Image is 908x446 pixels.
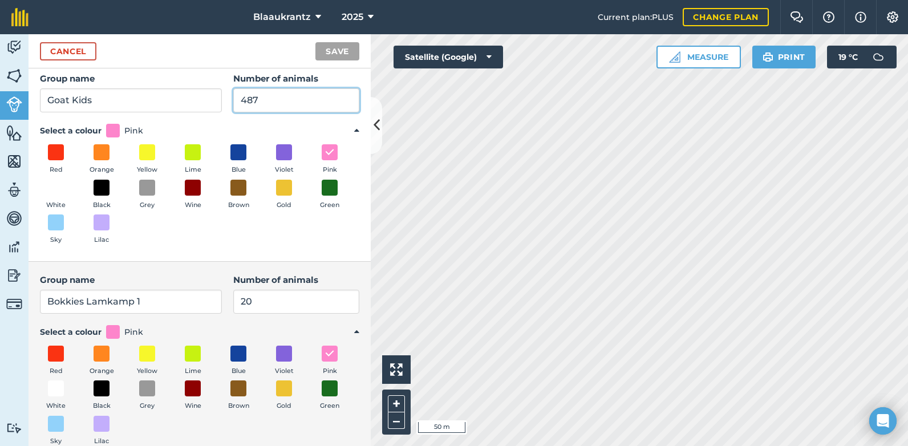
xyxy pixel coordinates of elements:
[342,10,363,24] span: 2025
[314,180,346,210] button: Green
[683,8,769,26] a: Change plan
[314,346,346,376] button: Pink
[93,401,111,411] span: Black
[40,42,96,60] a: Cancel
[232,165,246,175] span: Blue
[94,235,109,245] span: Lilac
[86,346,117,376] button: Orange
[323,366,337,376] span: Pink
[86,144,117,175] button: Orange
[50,366,63,376] span: Red
[177,180,209,210] button: Wine
[656,46,741,68] button: Measure
[40,326,102,338] strong: Select a colour
[277,200,291,210] span: Gold
[131,380,163,411] button: Grey
[277,401,291,411] span: Gold
[388,412,405,429] button: –
[669,51,680,63] img: Ruler icon
[40,325,359,339] summary: Select a colourPink
[40,73,95,84] strong: Group name
[822,11,836,23] img: A question mark icon
[253,10,311,24] span: Blaaukrantz
[222,144,254,175] button: Blue
[867,46,890,68] img: svg+xml;base64,PD94bWwgdmVyc2lvbj0iMS4wIiBlbmNvZGluZz0idXRmLTgiPz4KPCEtLSBHZW5lcmF0b3I6IEFkb2JlIE...
[40,214,72,245] button: Sky
[90,165,114,175] span: Orange
[6,96,22,112] img: svg+xml;base64,PD94bWwgdmVyc2lvbj0iMS4wIiBlbmNvZGluZz0idXRmLTgiPz4KPCEtLSBHZW5lcmF0b3I6IEFkb2JlIE...
[233,73,318,84] strong: Number of animals
[40,274,95,285] strong: Group name
[86,214,117,245] button: Lilac
[320,401,339,411] span: Green
[86,180,117,210] button: Black
[131,180,163,210] button: Grey
[320,200,339,210] span: Green
[222,180,254,210] button: Brown
[752,46,816,68] button: Print
[185,401,201,411] span: Wine
[855,10,866,24] img: svg+xml;base64,PHN2ZyB4bWxucz0iaHR0cDovL3d3dy53My5vcmcvMjAwMC9zdmciIHdpZHRoPSIxNyIgaGVpZ2h0PSIxNy...
[177,346,209,376] button: Lime
[325,145,335,159] img: svg+xml;base64,PHN2ZyB4bWxucz0iaHR0cDovL3d3dy53My5vcmcvMjAwMC9zdmciIHdpZHRoPSIxOCIgaGVpZ2h0PSIyNC...
[6,181,22,198] img: svg+xml;base64,PD94bWwgdmVyc2lvbj0iMS4wIiBlbmNvZGluZz0idXRmLTgiPz4KPCEtLSBHZW5lcmF0b3I6IEFkb2JlIE...
[323,165,337,175] span: Pink
[11,8,29,26] img: fieldmargin Logo
[185,165,201,175] span: Lime
[869,407,897,435] div: Open Intercom Messenger
[185,200,201,210] span: Wine
[6,39,22,56] img: svg+xml;base64,PD94bWwgdmVyc2lvbj0iMS4wIiBlbmNvZGluZz0idXRmLTgiPz4KPCEtLSBHZW5lcmF0b3I6IEFkb2JlIE...
[93,200,111,210] span: Black
[86,380,117,411] button: Black
[268,380,300,411] button: Gold
[6,267,22,284] img: svg+xml;base64,PD94bWwgdmVyc2lvbj0iMS4wIiBlbmNvZGluZz0idXRmLTgiPz4KPCEtLSBHZW5lcmF0b3I6IEFkb2JlIE...
[40,380,72,411] button: White
[268,346,300,376] button: Violet
[6,238,22,256] img: svg+xml;base64,PD94bWwgdmVyc2lvbj0iMS4wIiBlbmNvZGluZz0idXRmLTgiPz4KPCEtLSBHZW5lcmF0b3I6IEFkb2JlIE...
[46,401,66,411] span: White
[222,380,254,411] button: Brown
[140,401,155,411] span: Grey
[50,165,63,175] span: Red
[137,366,157,376] span: Yellow
[275,366,294,376] span: Violet
[177,380,209,411] button: Wine
[50,235,62,245] span: Sky
[222,346,254,376] button: Blue
[40,346,72,376] button: Red
[90,366,114,376] span: Orange
[40,144,72,175] button: Red
[6,423,22,433] img: svg+xml;base64,PD94bWwgdmVyc2lvbj0iMS4wIiBlbmNvZGluZz0idXRmLTgiPz4KPCEtLSBHZW5lcmF0b3I6IEFkb2JlIE...
[838,46,858,68] span: 19 ° C
[325,347,335,360] img: svg+xml;base64,PHN2ZyB4bWxucz0iaHR0cDovL3d3dy53My5vcmcvMjAwMC9zdmciIHdpZHRoPSIxOCIgaGVpZ2h0PSIyNC...
[228,401,249,411] span: Brown
[827,46,897,68] button: 19 °C
[388,395,405,412] button: +
[177,144,209,175] button: Lime
[763,50,773,64] img: svg+xml;base64,PHN2ZyB4bWxucz0iaHR0cDovL3d3dy53My5vcmcvMjAwMC9zdmciIHdpZHRoPSIxOSIgaGVpZ2h0PSIyNC...
[185,366,201,376] span: Lime
[6,124,22,141] img: svg+xml;base64,PHN2ZyB4bWxucz0iaHR0cDovL3d3dy53My5vcmcvMjAwMC9zdmciIHdpZHRoPSI1NiIgaGVpZ2h0PSI2MC...
[140,200,155,210] span: Grey
[232,366,246,376] span: Blue
[137,165,157,175] span: Yellow
[314,380,346,411] button: Green
[886,11,899,23] img: A cog icon
[46,200,66,210] span: White
[390,363,403,376] img: Four arrows, one pointing top left, one top right, one bottom right and the last bottom left
[268,144,300,175] button: Violet
[131,346,163,376] button: Yellow
[394,46,503,68] button: Satellite (Google)
[6,296,22,312] img: svg+xml;base64,PD94bWwgdmVyc2lvbj0iMS4wIiBlbmNvZGluZz0idXRmLTgiPz4KPCEtLSBHZW5lcmF0b3I6IEFkb2JlIE...
[40,124,102,137] strong: Select a colour
[6,67,22,84] img: svg+xml;base64,PHN2ZyB4bWxucz0iaHR0cDovL3d3dy53My5vcmcvMjAwMC9zdmciIHdpZHRoPSI1NiIgaGVpZ2h0PSI2MC...
[314,144,346,175] button: Pink
[598,11,674,23] span: Current plan : PLUS
[233,274,318,285] strong: Number of animals
[40,124,359,137] summary: Select a colourPink
[790,11,804,23] img: Two speech bubbles overlapping with the left bubble in the forefront
[315,42,359,60] button: Save
[275,165,294,175] span: Violet
[228,200,249,210] span: Brown
[6,210,22,227] img: svg+xml;base64,PD94bWwgdmVyc2lvbj0iMS4wIiBlbmNvZGluZz0idXRmLTgiPz4KPCEtLSBHZW5lcmF0b3I6IEFkb2JlIE...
